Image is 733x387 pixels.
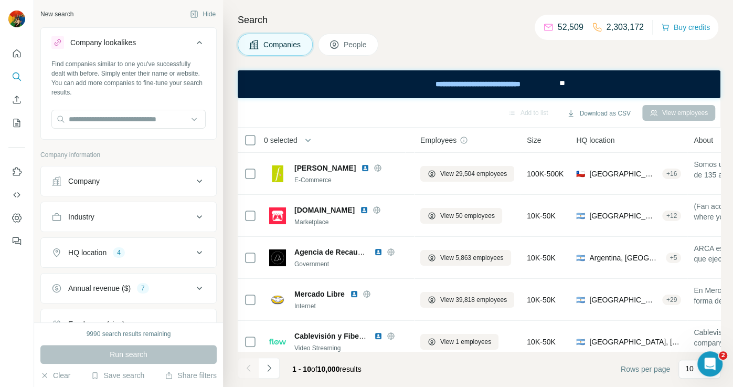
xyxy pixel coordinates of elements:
img: Avatar [8,11,25,27]
button: Quick start [8,44,25,63]
div: Marketplace [294,217,408,227]
span: About [694,135,713,145]
div: New search [40,9,73,19]
div: + 29 [662,295,681,305]
div: + 12 [662,211,681,221]
p: 52,509 [558,21,583,34]
span: 🇨🇱 [576,169,585,179]
img: Logo of Mercado Libre [269,291,286,308]
div: Annual revenue ($) [68,283,131,294]
span: [GEOGRAPHIC_DATA], [GEOGRAPHIC_DATA] [589,211,658,221]
span: 10K-50K [527,337,555,347]
button: View 39,818 employees [420,292,514,308]
button: Search [8,67,25,86]
div: Video Streaming [294,343,408,353]
span: Rows per page [621,364,670,374]
span: Cablevisión y Fibertel Servicio Técnico [294,332,431,340]
button: Dashboard [8,208,25,227]
span: 10,000 [317,365,340,373]
span: Size [527,135,541,145]
button: Download as CSV [559,106,638,121]
button: Feedback [8,232,25,250]
span: View 1 employees [440,337,491,347]
button: View 50 employees [420,208,502,224]
span: 🇦🇷 [576,295,585,305]
div: HQ location [68,247,107,258]
span: Employees [420,135,456,145]
img: Logo of itch.io [269,207,286,224]
span: 10K-50K [527,211,555,221]
span: [GEOGRAPHIC_DATA], [GEOGRAPHIC_DATA] [589,169,658,179]
div: Employees (size) [68,319,124,329]
button: Clear [40,370,70,381]
span: HQ location [576,135,614,145]
span: Mercado Libre [294,289,345,299]
button: Buy credits [661,20,710,35]
span: Agencia de Recaudación y Control Aduanero [294,248,452,256]
button: View 1 employees [420,334,498,350]
img: Logo of Cablevisión y Fibertel Servicio Técnico [269,339,286,345]
span: 100K-500K [527,169,564,179]
span: 10K-50K [527,253,555,263]
span: [DOMAIN_NAME] [294,205,355,215]
span: 2 [719,351,727,360]
div: Internet [294,301,408,311]
button: Company lookalikes [41,30,216,59]
h4: Search [238,13,720,27]
div: + 16 [662,169,681,179]
span: results [292,365,362,373]
iframe: Banner [238,70,720,98]
button: Enrich CSV [8,90,25,109]
span: 🇦🇷 [576,253,585,263]
span: View 5,863 employees [440,253,504,263]
img: LinkedIn logo [350,290,358,298]
span: [GEOGRAPHIC_DATA], [GEOGRAPHIC_DATA] [589,337,681,347]
button: Industry [41,204,216,229]
img: LinkedIn logo [374,248,383,256]
iframe: Intercom live chat [697,351,723,376]
div: 4 [113,248,125,257]
span: View 29,504 employees [440,169,507,179]
img: LinkedIn logo [361,164,369,172]
img: LinkedIn logo [374,332,383,340]
span: 0 selected [264,135,298,145]
button: Annual revenue ($)7 [41,276,216,301]
span: People [344,39,368,50]
button: View 29,504 employees [420,166,514,182]
button: Save search [91,370,144,381]
button: Employees (size) [41,311,216,337]
div: Find companies similar to one you've successfully dealt with before. Simply enter their name or w... [51,59,206,97]
div: E-Commerce [294,175,408,185]
div: + 5 [666,253,682,263]
p: 10 [685,363,694,374]
span: View 39,818 employees [440,295,507,305]
button: Use Surfe API [8,185,25,204]
img: Logo of Agencia de Recaudación y Control Aduanero [269,249,286,266]
button: My lists [8,113,25,132]
div: 9990 search results remaining [87,329,171,339]
button: View 5,863 employees [420,250,511,266]
div: Government [294,259,408,269]
button: Share filters [165,370,217,381]
p: Company information [40,150,217,160]
button: HQ location4 [41,240,216,265]
span: Argentina, [GEOGRAPHIC_DATA] of [GEOGRAPHIC_DATA] [589,253,661,263]
span: [PERSON_NAME] [294,163,356,173]
span: 1 - 10 [292,365,311,373]
button: Navigate to next page [259,358,280,379]
button: Hide [183,6,223,22]
button: Company [41,169,216,194]
img: Logo of Falabella [269,165,286,182]
span: View 50 employees [440,211,495,221]
button: Use Surfe on LinkedIn [8,162,25,181]
div: Company [68,176,100,186]
span: 🇦🇷 [576,337,585,347]
span: Companies [263,39,302,50]
span: 10K-50K [527,295,555,305]
div: 7 [137,284,149,293]
img: LinkedIn logo [360,206,368,214]
span: of [311,365,317,373]
div: Company lookalikes [70,37,136,48]
span: 🇦🇷 [576,211,585,221]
